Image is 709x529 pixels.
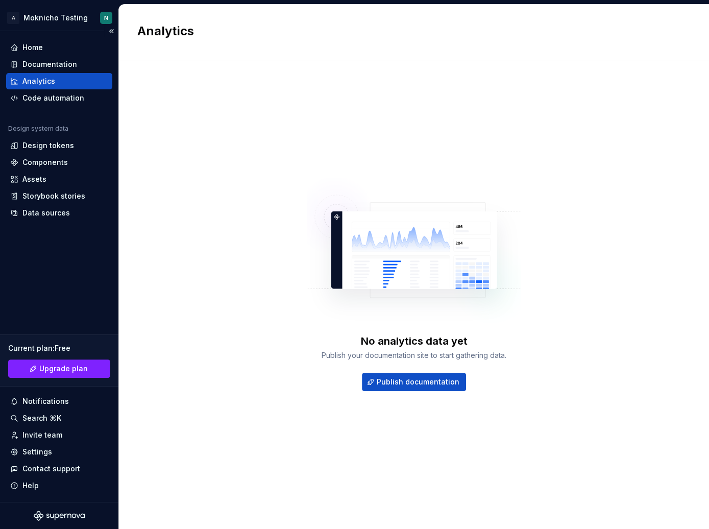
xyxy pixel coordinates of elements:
span: Publish documentation [377,377,459,387]
div: Moknicho Testing [23,13,88,23]
div: Components [22,157,68,167]
a: Documentation [6,56,112,73]
button: Search ⌘K [6,410,112,426]
a: Invite team [6,427,112,443]
div: Data sources [22,208,70,218]
a: Home [6,39,112,56]
button: Help [6,477,112,494]
div: Documentation [22,59,77,69]
div: Storybook stories [22,191,85,201]
div: Contact support [22,464,80,474]
a: Storybook stories [6,188,112,204]
span: Upgrade plan [39,364,88,374]
h2: Analytics [137,23,678,39]
div: Assets [22,174,46,184]
div: Design system data [8,125,68,133]
a: Components [6,154,112,171]
div: Current plan : Free [8,343,110,353]
div: Publish your documentation site to start gathering data. [322,350,506,360]
a: Data sources [6,205,112,221]
div: Home [22,42,43,53]
div: Settings [22,447,52,457]
div: N [104,14,108,22]
a: Settings [6,444,112,460]
a: Assets [6,171,112,187]
svg: Supernova Logo [34,511,85,521]
button: Publish documentation [362,373,466,391]
div: Search ⌘K [22,413,61,423]
a: Analytics [6,73,112,89]
div: A [7,12,19,24]
div: No analytics data yet [361,334,468,348]
button: Contact support [6,461,112,477]
div: Invite team [22,430,62,440]
div: Notifications [22,396,69,406]
div: Help [22,480,39,491]
div: Analytics [22,76,55,86]
button: Collapse sidebar [104,24,118,38]
button: Notifications [6,393,112,410]
a: Code automation [6,90,112,106]
button: AMoknicho TestingN [2,7,116,29]
a: Upgrade plan [8,359,110,378]
a: Design tokens [6,137,112,154]
div: Code automation [22,93,84,103]
div: Design tokens [22,140,74,151]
